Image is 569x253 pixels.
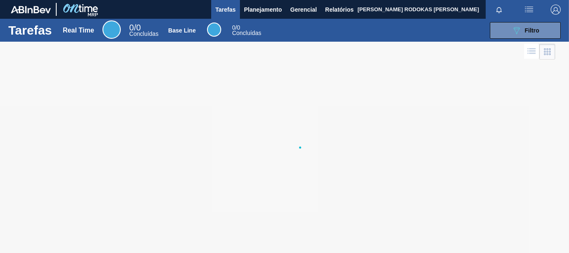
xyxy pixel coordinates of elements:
img: userActions [524,5,534,15]
img: TNhmsLtSVTkK8tSr43FrP2fwEKptu5GPRR3wAAAABJRU5ErkJggg== [11,6,51,13]
span: Concluídas [232,30,261,36]
span: / 0 [232,24,240,31]
button: Filtro [490,22,561,39]
span: Tarefas [215,5,236,15]
div: Real Time [63,27,94,34]
span: Gerencial [290,5,317,15]
div: Base Line [232,25,261,36]
div: Base Line [168,27,196,34]
h1: Tarefas [8,25,52,35]
span: 0 [232,24,235,31]
div: Real Time [129,24,158,37]
span: Filtro [525,27,539,34]
span: Planejamento [244,5,282,15]
img: Logout [551,5,561,15]
button: Notificações [486,4,512,15]
span: / 0 [129,23,141,32]
span: Relatórios [325,5,354,15]
div: Base Line [207,23,221,37]
div: Real Time [102,20,121,39]
span: 0 [129,23,134,32]
span: Concluídas [129,30,158,37]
